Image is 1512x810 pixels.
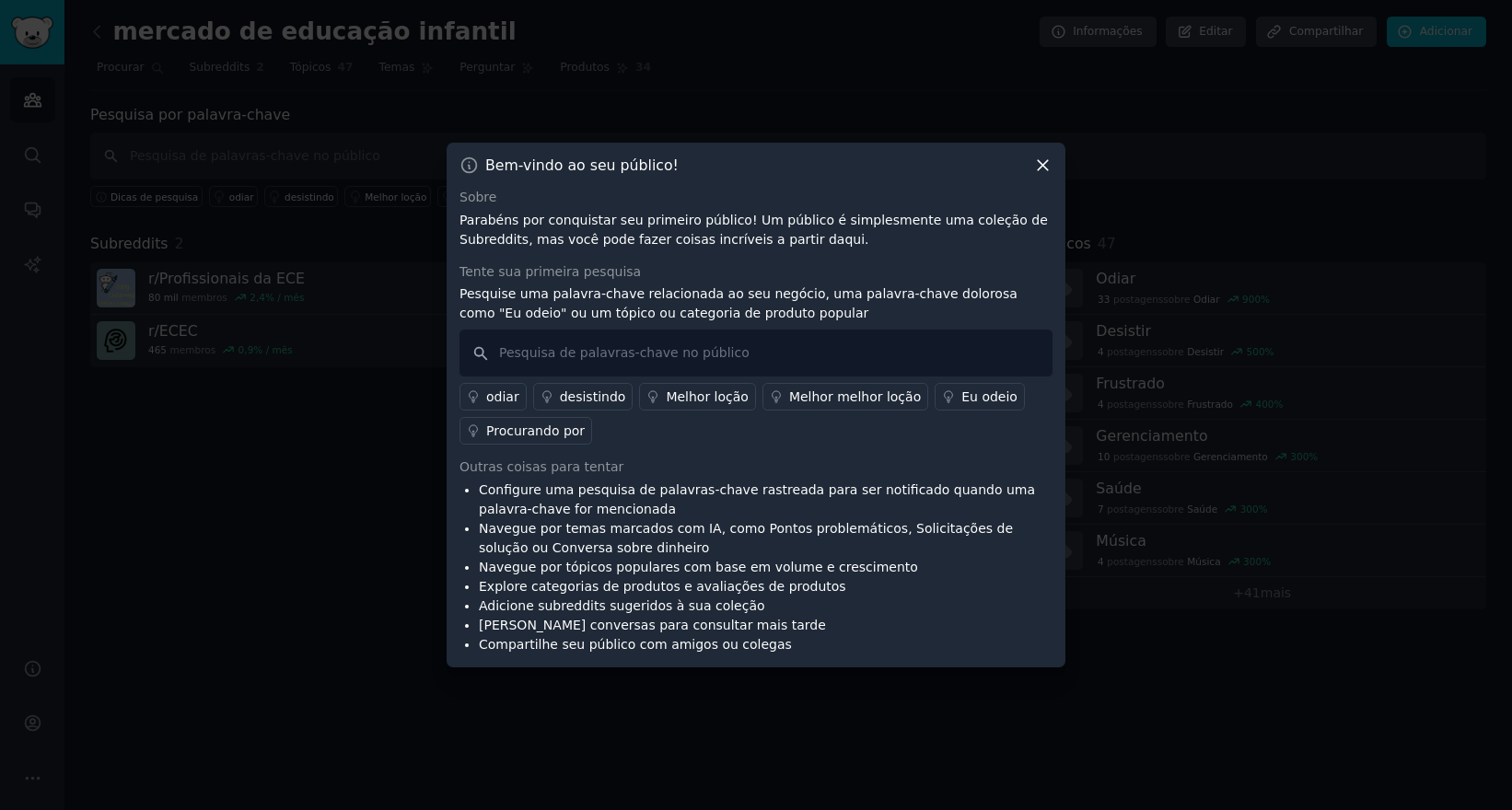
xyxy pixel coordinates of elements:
font: Sobre [459,190,496,204]
a: Procurando por [459,417,592,445]
font: Procurando por [486,423,585,438]
a: Melhor melhor loção [762,383,928,411]
font: Bem-vindo ao seu público! [485,156,679,174]
font: desistindo [560,389,626,404]
font: Configure uma pesquisa de palavras-chave rastreada para ser notificado quando uma palavra-chave f... [479,482,1035,516]
input: Pesquisa de palavras-chave no público [459,330,1053,376]
font: Explore categorias de produtos e avaliações de produtos [479,579,846,594]
font: Navegue por temas marcados com IA, como Pontos problemáticos, Solicitações de solução ou Conversa... [479,521,1013,555]
font: Outras coisas para tentar [459,459,623,474]
font: Navegue por tópicos populares com base em volume e crescimento [479,560,918,574]
font: Pesquise uma palavra-chave relacionada ao seu negócio, uma palavra-chave dolorosa como "Eu odeio"... [459,286,1018,320]
font: Parabéns por conquistar seu primeiro público! Um público é simplesmente uma coleção de Subreddits... [459,213,1048,247]
a: Melhor loção [639,383,756,411]
font: Eu odeio [961,389,1018,404]
font: Compartilhe seu público com amigos ou colegas [479,637,792,652]
a: odiar [459,383,527,411]
a: Eu odeio [935,383,1025,411]
font: [PERSON_NAME] conversas para consultar mais tarde [479,618,826,632]
font: Melhor melhor loção [789,389,921,404]
font: Adicione subreddits sugeridos à sua coleção [479,598,765,613]
font: Tente sua primeira pesquisa [459,264,641,279]
font: Melhor loção [666,389,749,404]
a: desistindo [533,383,634,411]
font: odiar [486,389,519,404]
